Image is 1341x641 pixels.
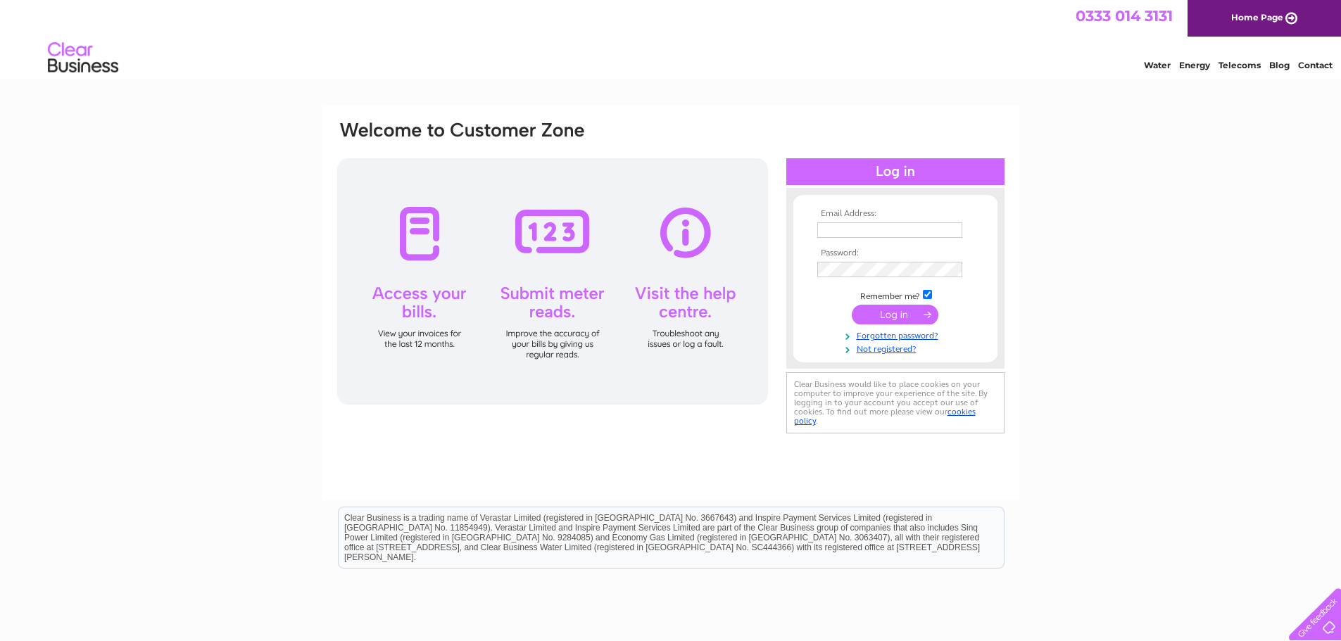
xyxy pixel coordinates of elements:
a: cookies policy [794,407,976,426]
a: Not registered? [817,341,977,355]
a: Water [1144,60,1171,70]
a: Blog [1269,60,1290,70]
a: Contact [1298,60,1333,70]
a: Telecoms [1219,60,1261,70]
th: Email Address: [814,209,977,219]
div: Clear Business would like to place cookies on your computer to improve your experience of the sit... [786,372,1005,433]
div: Clear Business is a trading name of Verastar Limited (registered in [GEOGRAPHIC_DATA] No. 3667643... [339,8,1004,68]
img: logo.png [47,37,119,80]
a: Forgotten password? [817,328,977,341]
input: Submit [852,305,938,324]
td: Remember me? [814,288,977,302]
th: Password: [814,248,977,258]
a: Energy [1179,60,1210,70]
a: 0333 014 3131 [1076,7,1173,25]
